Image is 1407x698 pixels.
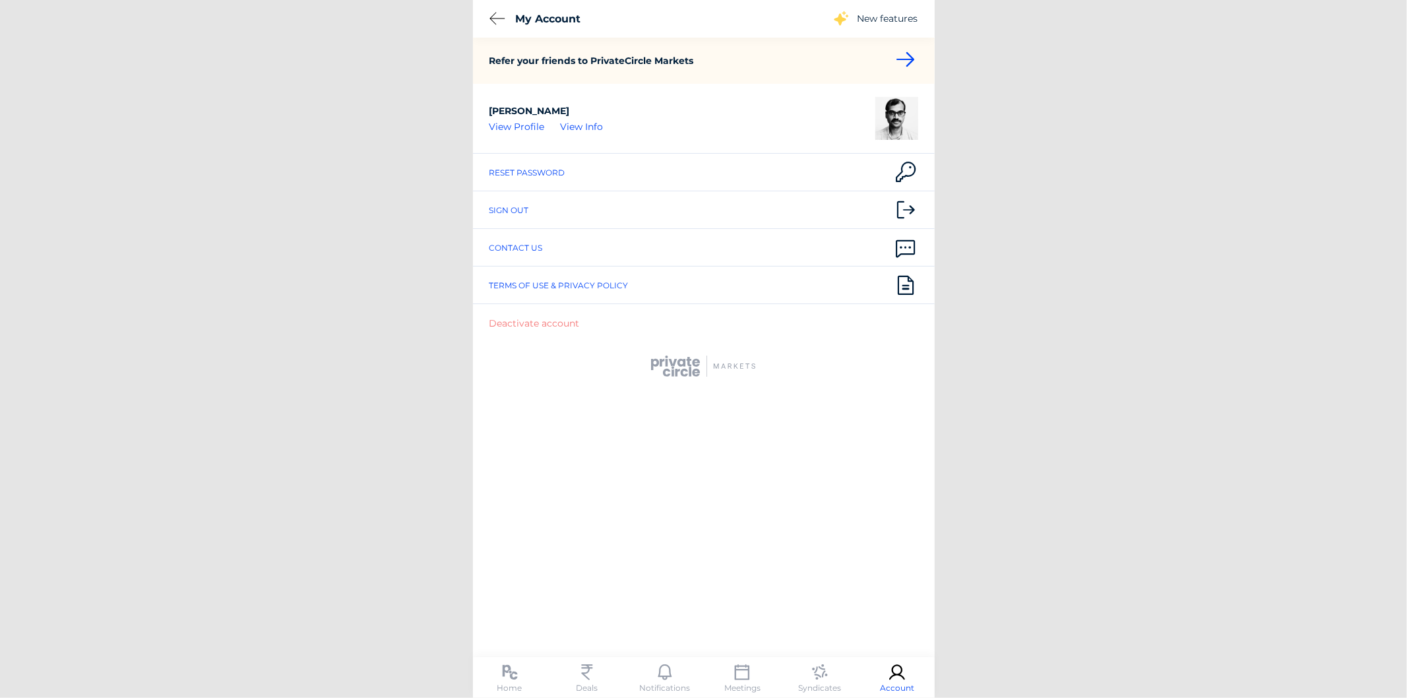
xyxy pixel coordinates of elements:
[858,12,918,25] div: New features
[489,243,543,253] span: Contact Us
[489,168,565,177] div: Reset Password
[489,280,629,290] div: TERMS OF USE & PRIVACY POLICY
[875,97,918,140] img: entity-type-logo
[724,682,761,695] div: Meetings
[489,317,580,329] div: Deactivate account
[798,682,841,695] div: Syndicates
[639,682,690,695] div: Notifications
[577,682,598,695] div: Deals
[734,664,750,680] img: meetings.svg
[489,12,505,25] img: backarrow.svg
[889,664,905,680] img: account.svg
[812,664,828,680] img: syndicates.svg
[516,13,581,25] span: My Account
[561,121,604,133] a: View Info
[489,55,694,67] div: Refer your friends to PrivateCircle Markets
[880,682,914,695] div: Account
[489,205,529,215] div: Sign out
[489,105,604,121] div: [PERSON_NAME]
[657,664,673,680] img: notifications.svg
[489,121,545,133] a: View Profile
[497,682,522,695] div: Home
[638,342,769,390] img: pc markets
[502,664,518,680] img: pc-logo.svg
[579,664,595,680] img: currency-inr.svg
